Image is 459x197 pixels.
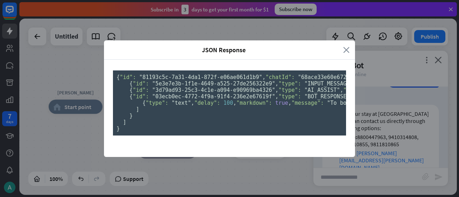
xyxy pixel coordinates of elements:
span: "AI_ASSIST" [304,87,340,93]
span: "3d79ad93-25c3-4c1e-a094-e90969ba4326" [152,87,275,93]
span: "5e3e7e3b-1f1e-4649-a525-27de256322e9" [152,80,275,87]
span: "message": [292,100,324,106]
span: "text" [172,100,191,106]
span: "INPUT_MESSAGE" [304,80,353,87]
pre: { , , , , , , , {}, [ , , ], [ { , , }, { , , }, { , , [ { , , , } ] } ] } [113,70,346,136]
span: "BOT_RESPONSE" [304,93,350,100]
span: "SOURCE": [343,87,372,93]
span: "id": [133,93,149,100]
span: "delay": [194,100,220,106]
span: "markdown": [236,100,272,106]
span: "id": [120,74,136,80]
span: true [275,100,288,106]
span: "68ace33e60e6720007b54306" [298,74,382,80]
span: "03ecb0ec-4772-4f9a-91f4-236e2e67619f" [152,93,275,100]
span: "81193c5c-7a31-4da1-872f-e06ae061d1b9" [139,74,262,80]
span: "id": [133,87,149,93]
span: "type": [279,80,301,87]
span: "chatId": [265,74,294,80]
span: 100 [223,100,233,106]
span: JSON Response [109,46,338,54]
i: close [343,46,350,54]
span: "type": [279,93,301,100]
span: "id": [133,80,149,87]
button: Open LiveChat chat widget [6,3,27,24]
span: "type": [146,100,168,106]
span: "type": [279,87,301,93]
